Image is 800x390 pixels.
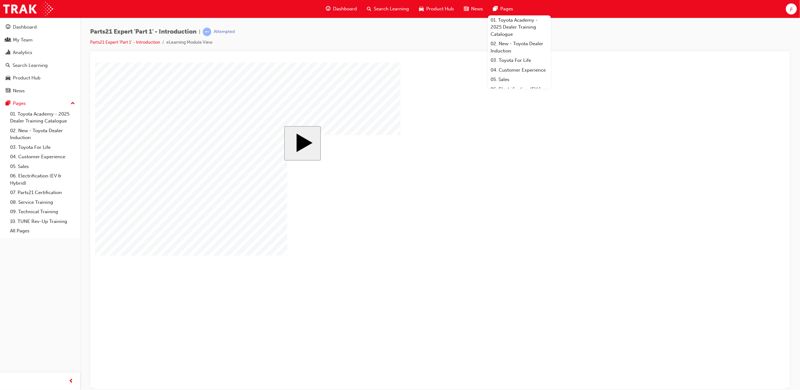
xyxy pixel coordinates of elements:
[90,28,196,35] span: Parts21 Expert 'Part 1' - Introduction
[786,3,797,14] button: jl
[6,37,10,43] span: people-icon
[464,5,469,13] span: news-icon
[8,217,78,226] a: 10. TUNE Rev-Up Training
[493,5,498,13] span: pages-icon
[367,5,371,13] span: search-icon
[6,24,10,30] span: guage-icon
[8,162,78,171] a: 05. Sales
[8,207,78,217] a: 09. Technical Training
[8,226,78,236] a: All Pages
[3,85,78,97] a: News
[13,74,40,82] div: Product Hub
[333,5,357,13] span: Dashboard
[8,126,78,143] a: 02. New - Toyota Dealer Induction
[71,100,75,108] span: up-icon
[13,36,33,44] div: My Team
[13,100,26,107] div: Pages
[3,21,78,33] a: Dashboard
[166,39,212,46] li: eLearning Module View
[326,5,330,13] span: guage-icon
[199,28,200,35] span: |
[488,56,551,65] a: 03. Toyota For Life
[8,152,78,162] a: 04. Customer Experience
[214,29,235,35] div: Attempted
[189,64,501,263] div: Series_2: Cluster_1 Start Course
[488,15,551,39] a: 01. Toyota Academy - 2025 Dealer Training Catalogue
[3,98,78,109] button: Pages
[488,84,551,101] a: 06. Electrification (EV & Hybrid)
[414,3,459,15] a: car-iconProduct Hub
[471,5,483,13] span: News
[374,5,409,13] span: Search Learning
[6,50,10,56] span: chart-icon
[8,143,78,152] a: 03. Toyota For Life
[6,88,10,94] span: news-icon
[488,39,551,56] a: 02. New - Toyota Dealer Induction
[13,62,48,69] div: Search Learning
[8,109,78,126] a: 01. Toyota Academy - 2025 Dealer Training Catalogue
[6,63,10,68] span: search-icon
[488,65,551,75] a: 04. Customer Experience
[8,188,78,198] a: 07. Parts21 Certification
[13,87,25,95] div: News
[3,2,53,16] img: Trak
[3,34,78,46] a: My Team
[6,101,10,106] span: pages-icon
[3,60,78,71] a: Search Learning
[13,49,32,56] div: Analytics
[189,64,226,98] button: Start
[6,75,10,81] span: car-icon
[3,47,78,58] a: Analytics
[8,171,78,188] a: 06. Electrification (EV & Hybrid)
[426,5,454,13] span: Product Hub
[419,5,424,13] span: car-icon
[3,72,78,84] a: Product Hub
[362,3,414,15] a: search-iconSearch Learning
[500,5,513,13] span: Pages
[321,3,362,15] a: guage-iconDashboard
[3,20,78,98] button: DashboardMy TeamAnalyticsSearch LearningProduct HubNews
[90,40,160,45] a: Parts21 Expert 'Part 1' - Introduction
[488,3,518,15] a: pages-iconPages
[203,28,211,36] span: learningRecordVerb_ATTEMPT-icon
[459,3,488,15] a: news-iconNews
[488,75,551,84] a: 05. Sales
[69,377,74,385] span: prev-icon
[13,24,37,31] div: Dashboard
[8,198,78,207] a: 08. Service Training
[790,5,792,13] span: jl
